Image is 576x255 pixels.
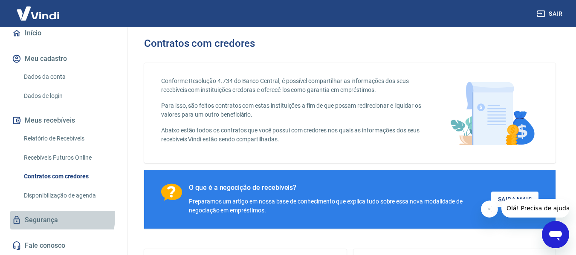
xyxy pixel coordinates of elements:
button: Sair [535,6,566,22]
button: Meus recebíveis [10,111,117,130]
a: Segurança [10,211,117,229]
img: main-image.9f1869c469d712ad33ce.png [446,77,538,149]
a: Relatório de Recebíveis [20,130,117,147]
a: Fale conosco [10,236,117,255]
iframe: Botão para abrir a janela de mensagens [542,221,569,248]
p: Para isso, são feitos contratos com estas instituições a fim de que possam redirecionar e liquida... [161,101,425,119]
a: Dados de login [20,87,117,105]
a: Recebíveis Futuros Online [20,149,117,166]
img: Ícone com um ponto de interrogação. [161,183,182,201]
p: Conforme Resolução 4.734 do Banco Central, é possível compartilhar as informações dos seus recebí... [161,77,425,95]
div: O que é a negocição de recebíveis? [189,183,491,192]
div: Preparamos um artigo em nossa base de conhecimento que explica tudo sobre essa nova modalidade de... [189,197,491,215]
iframe: Mensagem da empresa [501,199,569,218]
a: Saiba Mais [491,192,538,207]
a: Disponibilização de agenda [20,187,117,204]
iframe: Fechar mensagem [481,201,498,218]
img: Vindi [10,0,66,26]
a: Dados da conta [20,68,117,86]
p: Abaixo estão todos os contratos que você possui com credores nos quais as informações dos seus re... [161,126,425,144]
a: Contratos com credores [20,168,117,185]
a: Início [10,24,117,43]
h3: Contratos com credores [144,37,255,49]
span: Olá! Precisa de ajuda? [5,6,72,13]
button: Meu cadastro [10,49,117,68]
